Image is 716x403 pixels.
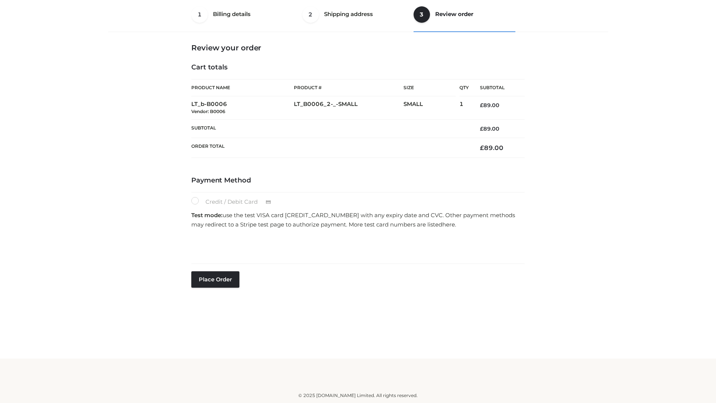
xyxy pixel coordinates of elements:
label: Credit / Debit Card [191,197,279,207]
th: Product Name [191,79,294,96]
th: Size [403,79,456,96]
span: £ [480,125,483,132]
td: SMALL [403,96,459,120]
bdi: 89.00 [480,144,503,151]
th: Subtotal [469,79,525,96]
small: Vendor: B0006 [191,109,225,114]
h3: Review your order [191,43,525,52]
td: 1 [459,96,469,120]
td: LT_b-B0006 [191,96,294,120]
h4: Payment Method [191,176,525,185]
strong: Test mode: [191,212,223,219]
h4: Cart totals [191,63,525,72]
iframe: Secure payment input frame [190,232,523,259]
div: © 2025 [DOMAIN_NAME] Limited. All rights reserved. [111,392,605,399]
bdi: 89.00 [480,125,499,132]
th: Qty [459,79,469,96]
a: here [442,221,455,228]
p: use the test VISA card [CREDIT_CARD_NUMBER] with any expiry date and CVC. Other payment methods m... [191,210,525,229]
img: Credit / Debit Card [261,198,275,207]
th: Subtotal [191,119,469,138]
span: £ [480,144,484,151]
span: £ [480,102,483,109]
td: LT_B0006_2-_-SMALL [294,96,403,120]
button: Place order [191,271,239,288]
th: Order Total [191,138,469,158]
bdi: 89.00 [480,102,499,109]
th: Product # [294,79,403,96]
